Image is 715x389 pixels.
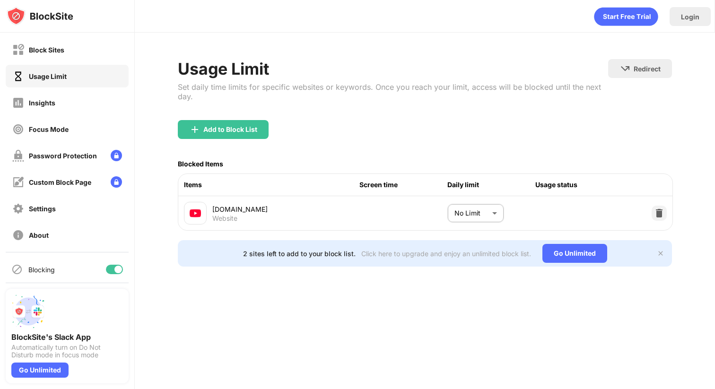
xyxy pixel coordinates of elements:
img: favicons [190,207,201,219]
div: Focus Mode [29,125,69,133]
div: 2 sites left to add to your block list. [243,250,356,258]
div: Redirect [634,65,661,73]
div: Website [212,214,237,223]
img: about-off.svg [12,229,24,241]
div: Usage status [535,180,623,190]
div: Settings [29,205,56,213]
div: Daily limit [447,180,535,190]
img: settings-off.svg [12,203,24,215]
div: Go Unlimited [542,244,607,263]
img: block-off.svg [12,44,24,56]
div: Custom Block Page [29,178,91,186]
img: x-button.svg [657,250,664,257]
div: About [29,231,49,239]
div: Go Unlimited [11,363,69,378]
div: Block Sites [29,46,64,54]
img: customize-block-page-off.svg [12,176,24,188]
div: Automatically turn on Do Not Disturb mode in focus mode [11,344,123,359]
div: Set daily time limits for specific websites or keywords. Once you reach your limit, access will b... [178,82,609,101]
p: No Limit [454,208,488,218]
img: time-usage-on.svg [12,70,24,82]
img: blocking-icon.svg [11,264,23,275]
div: [DOMAIN_NAME] [212,204,359,214]
div: Blocked Items [178,160,223,168]
div: Screen time [359,180,447,190]
div: animation [594,7,658,26]
img: logo-blocksite.svg [7,7,73,26]
div: Items [184,180,359,190]
img: insights-off.svg [12,97,24,109]
img: focus-off.svg [12,123,24,135]
div: Add to Block List [203,126,257,133]
img: lock-menu.svg [111,176,122,188]
div: Click here to upgrade and enjoy an unlimited block list. [361,250,531,258]
div: Usage Limit [29,72,67,80]
img: lock-menu.svg [111,150,122,161]
img: password-protection-off.svg [12,150,24,162]
div: Usage Limit [178,59,609,78]
div: BlockSite's Slack App [11,332,123,342]
div: Login [681,13,699,21]
div: Blocking [28,266,55,274]
img: push-slack.svg [11,294,45,328]
div: Insights [29,99,55,107]
div: Password Protection [29,152,97,160]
